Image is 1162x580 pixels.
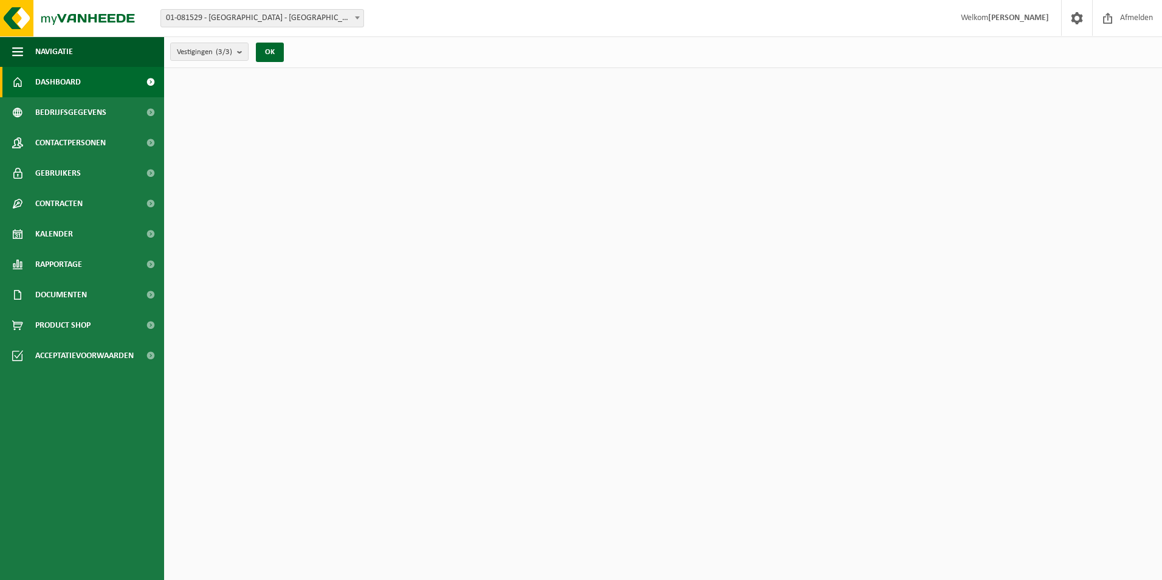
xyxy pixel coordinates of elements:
[35,128,106,158] span: Contactpersonen
[988,13,1049,22] strong: [PERSON_NAME]
[35,97,106,128] span: Bedrijfsgegevens
[35,249,82,280] span: Rapportage
[35,310,91,340] span: Product Shop
[35,340,134,371] span: Acceptatievoorwaarden
[256,43,284,62] button: OK
[161,10,363,27] span: 01-081529 - LEONARDO COLLEGE - DENDERLEEUW
[35,219,73,249] span: Kalender
[35,36,73,67] span: Navigatie
[35,158,81,188] span: Gebruikers
[35,188,83,219] span: Contracten
[177,43,232,61] span: Vestigingen
[160,9,364,27] span: 01-081529 - LEONARDO COLLEGE - DENDERLEEUW
[216,48,232,56] count: (3/3)
[170,43,249,61] button: Vestigingen(3/3)
[35,67,81,97] span: Dashboard
[35,280,87,310] span: Documenten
